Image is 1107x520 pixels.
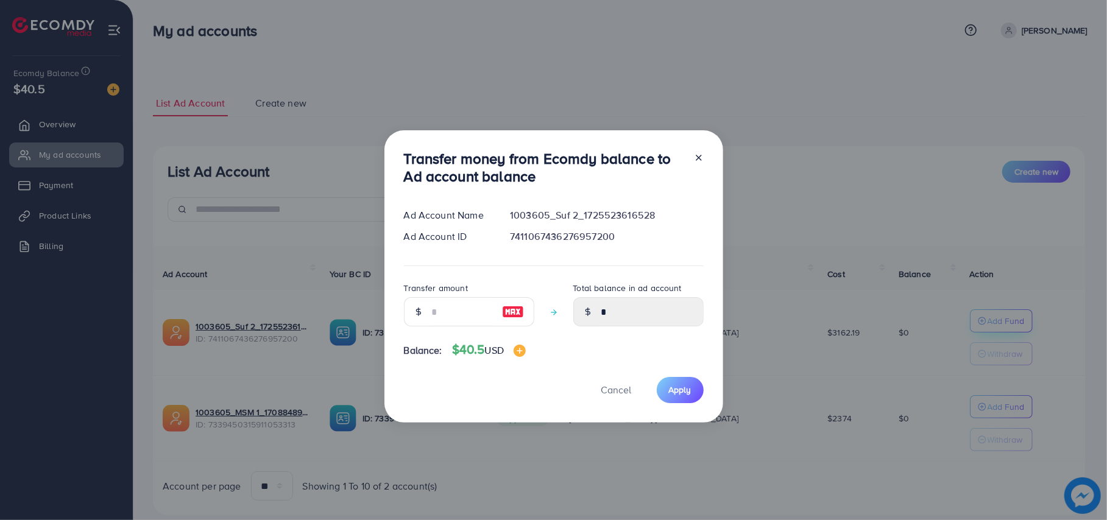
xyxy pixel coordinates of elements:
img: image [514,345,526,357]
div: Ad Account Name [394,208,501,222]
h3: Transfer money from Ecomdy balance to Ad account balance [404,150,684,185]
button: Cancel [586,377,647,403]
label: Total balance in ad account [573,282,682,294]
div: 7411067436276957200 [500,230,713,244]
span: USD [485,343,504,357]
span: Apply [669,384,691,396]
button: Apply [657,377,704,403]
h4: $40.5 [452,342,526,357]
span: Balance: [404,343,442,357]
div: 1003605_Suf 2_1725523616528 [500,208,713,222]
img: image [502,304,524,319]
label: Transfer amount [404,282,468,294]
span: Cancel [601,383,632,396]
div: Ad Account ID [394,230,501,244]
